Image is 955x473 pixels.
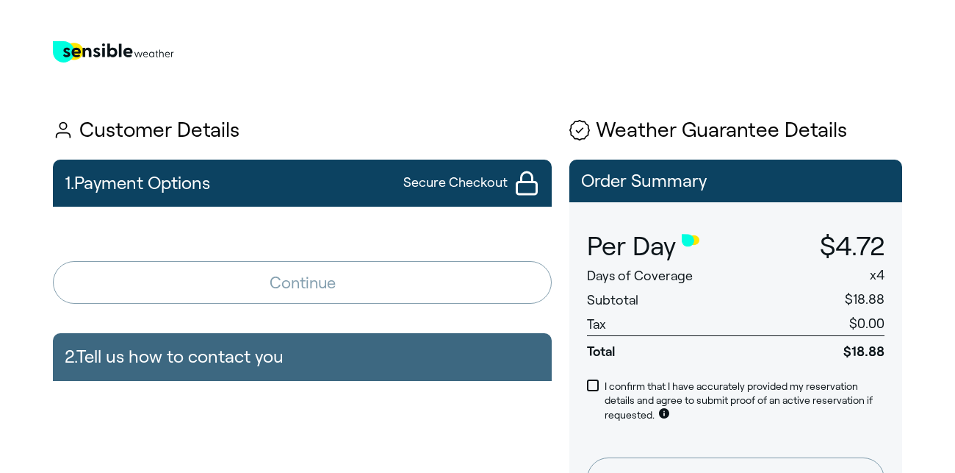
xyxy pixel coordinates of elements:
button: 1.Payment OptionsSecure Checkout [53,160,552,207]
span: Per Day [587,232,676,261]
span: x 4 [870,268,884,282]
h1: Weather Guarantee Details [569,119,902,142]
span: Days of Coverage [587,268,693,283]
p: Order Summary [581,171,890,191]
span: Total [587,335,773,360]
span: $18.88 [845,292,884,307]
h2: 1. Payment Options [65,166,210,201]
span: Tax [587,317,606,332]
h1: Customer Details [53,119,552,142]
span: $0.00 [849,316,884,331]
span: Subtotal [587,293,638,307]
span: $18.88 [774,335,884,360]
p: I confirm that I have accurately provided my reservation details and agree to submit proof of an ... [605,380,884,423]
span: $4.72 [820,232,884,260]
span: Secure Checkout [403,174,508,192]
button: Continue [53,261,552,304]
